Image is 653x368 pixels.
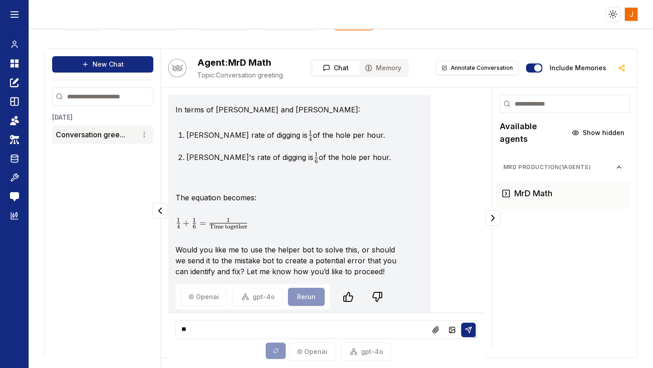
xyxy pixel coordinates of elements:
span: Conversation greeting [197,71,283,80]
span: Chat [334,63,349,73]
span: ​ [196,218,197,225]
label: Include memories in the messages below [550,65,606,71]
span: Show hidden [583,128,624,137]
button: Conversation options [139,129,150,140]
button: New Chat [52,56,153,73]
li: [PERSON_NAME]'s rate of digging is of the hole per hour. [186,152,405,163]
span: + [183,218,190,228]
img: feedback [10,192,19,201]
h3: [DATE] [52,113,153,122]
button: Annotate Conversation [436,61,519,75]
button: Conversation gree... [56,129,125,140]
button: MrD Production(1agents) [496,160,630,174]
span: 1 [309,129,312,136]
span: ​ [312,131,313,138]
span: Memory [376,63,401,73]
button: Include memories in the messages below [526,63,542,73]
h3: MrD Math [514,187,552,200]
span: 1 [315,151,318,158]
span: 6 [315,158,318,165]
button: Collapse panel [152,203,168,218]
span: ​ [180,218,181,225]
button: Show hidden [566,126,630,140]
li: [PERSON_NAME] rate of digging is of the hole per hour. [186,130,405,141]
p: Would you like me to use the helper bot to solve this, or should we send it to the mistake bot to... [175,244,405,277]
span: 1 [193,217,196,224]
p: In terms of [PERSON_NAME] and [PERSON_NAME]: [175,104,405,115]
span: ​ [247,218,248,225]
span: 1 [227,217,230,224]
span: 1 [177,217,180,224]
span: MrD Production ( 1 agents) [503,164,615,171]
img: ACg8ocLn0HdG8OQKtxxsAaZE6qWdtt8gvzqePZPR29Bq4TgEr-DTug=s96-c [625,8,638,21]
img: Bot [168,59,186,77]
h2: Available agents [500,120,566,145]
button: Talk with Hootie [168,59,186,77]
span: = [200,218,206,228]
span: ​ [318,153,319,160]
h2: MrD Math [197,56,283,69]
p: The equation becomes: [175,192,405,203]
button: Collapse panel [485,210,501,226]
